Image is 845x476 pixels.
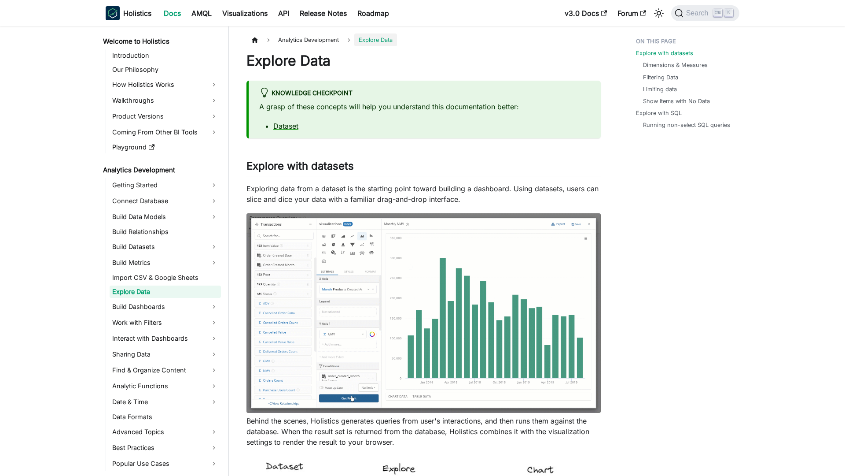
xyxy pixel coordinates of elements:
span: Search [683,9,714,17]
a: Show Items with No Data [643,97,710,105]
a: Analytics Development [100,164,221,176]
a: Find & Organize Content [110,363,221,377]
a: Data Formats [110,411,221,423]
a: Explore with SQL [636,109,682,117]
a: Product Versions [110,109,221,123]
a: Build Datasets [110,240,221,254]
a: Release Notes [294,6,352,20]
span: Explore Data [354,33,397,46]
a: Import CSV & Google Sheets [110,271,221,284]
b: Holistics [123,8,151,19]
nav: Breadcrumbs [246,33,601,46]
a: Best Practices [110,441,221,455]
p: A grasp of these concepts will help you understand this documentation better: [259,101,590,112]
p: Behind the scenes, Holistics generates queries from user's interactions, and then runs them again... [246,416,601,447]
a: Connect Database [110,194,221,208]
a: Playground [110,141,221,153]
a: v3.0 Docs [559,6,612,20]
a: Build Dashboards [110,300,221,314]
h2: Explore with datasets [246,160,601,176]
a: Date & Time [110,395,221,409]
a: Walkthroughs [110,93,221,108]
a: Build Data Models [110,210,221,224]
a: Dimensions & Measures [643,61,708,69]
a: Analytic Functions [110,379,221,393]
a: AMQL [186,6,217,20]
a: Dataset [273,122,298,130]
a: Welcome to Holistics [100,35,221,48]
a: Our Philosophy [110,63,221,76]
a: Sharing Data [110,347,221,361]
button: Search (Ctrl+K) [671,5,739,21]
a: Filtering Data [643,73,678,82]
a: Forum [612,6,651,20]
nav: Docs sidebar [97,26,229,476]
img: Holistics [106,6,120,20]
a: Introduction [110,49,221,62]
a: Docs [158,6,186,20]
a: Interact with Dashboards [110,331,221,346]
kbd: K [724,9,733,17]
a: Work with Filters [110,316,221,330]
a: Build Metrics [110,256,221,270]
a: Popular Use Cases [110,457,221,471]
span: Analytics Development [274,33,343,46]
a: Limiting data [643,85,677,93]
a: Home page [246,33,263,46]
a: Advanced Topics [110,425,221,439]
h1: Explore Data [246,52,601,70]
a: API [273,6,294,20]
a: Explore Data [110,286,221,298]
a: Build Relationships [110,226,221,238]
a: How Holistics Works [110,78,221,92]
p: Exploring data from a dataset is the starting point toward building a dashboard. Using datasets, ... [246,183,601,205]
a: HolisticsHolistics [106,6,151,20]
div: Knowledge Checkpoint [259,88,590,99]
button: Switch between dark and light mode (currently light mode) [652,6,666,20]
a: Running non-select SQL queries [643,121,730,129]
a: Getting Started [110,178,221,192]
a: Explore with datasets [636,49,693,57]
a: Roadmap [352,6,394,20]
a: Visualizations [217,6,273,20]
a: Coming From Other BI Tools [110,125,221,139]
